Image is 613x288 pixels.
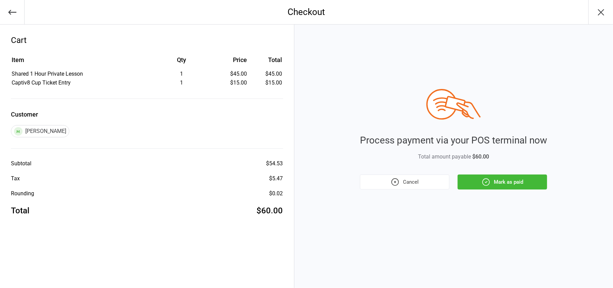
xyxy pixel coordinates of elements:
[152,70,212,78] div: 1
[12,79,71,86] span: Captiv8 Cup Ticket Entry
[472,153,489,160] span: $60.00
[11,110,283,119] label: Customer
[458,175,547,190] button: Mark as paid
[11,160,31,168] div: Subtotal
[11,190,34,198] div: Rounding
[360,175,449,190] button: Cancel
[257,204,283,217] div: $60.00
[152,55,212,69] th: Qty
[250,79,282,87] td: $15.00
[11,204,29,217] div: Total
[12,55,151,69] th: Item
[212,70,247,78] div: $45.00
[152,79,212,87] div: 1
[269,190,283,198] div: $0.02
[11,34,283,46] div: Cart
[212,79,247,87] div: $15.00
[11,125,69,137] div: [PERSON_NAME]
[266,160,283,168] div: $54.53
[12,71,83,77] span: Shared 1 Hour Private Lesson
[250,55,282,69] th: Total
[360,153,547,161] div: Total amount payable
[250,70,282,78] td: $45.00
[212,55,247,64] div: Price
[11,175,20,183] div: Tax
[360,133,547,148] div: Process payment via your POS terminal now
[269,175,283,183] div: $5.47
